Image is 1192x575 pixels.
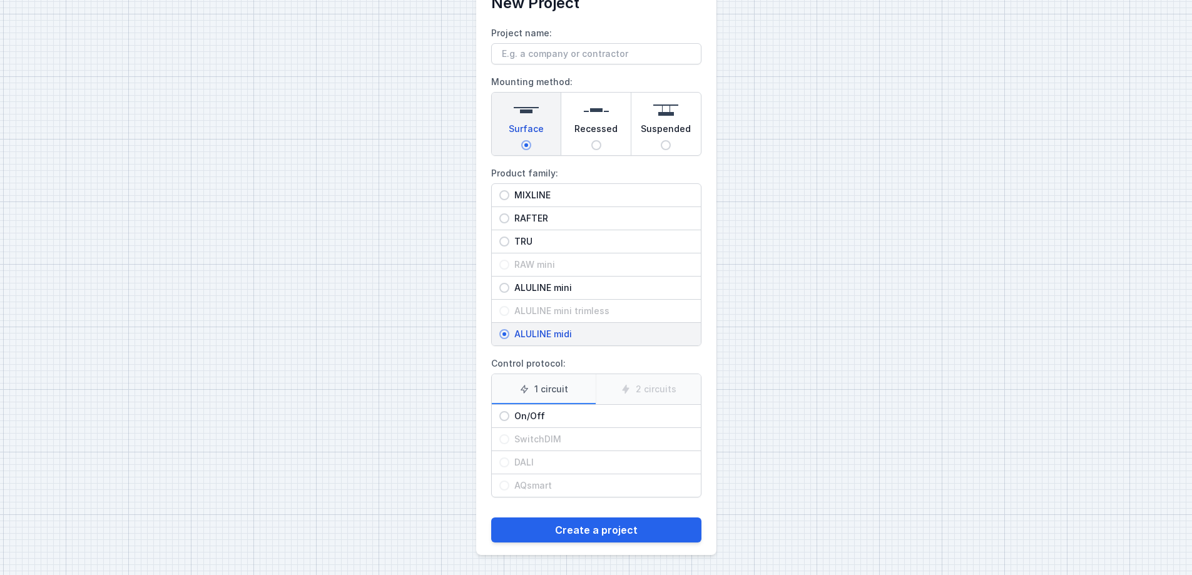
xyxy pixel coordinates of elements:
input: MIXLINE [499,190,509,200]
span: Surface [509,123,544,140]
span: Suspended [641,123,691,140]
input: RAFTER [499,213,509,223]
img: surface.svg [514,98,539,123]
span: RAFTER [509,212,693,225]
label: Mounting method: [491,72,701,156]
span: Recessed [574,123,618,140]
span: ALULINE mini [509,282,693,294]
input: Surface [521,140,531,150]
input: Recessed [591,140,601,150]
input: Suspended [661,140,671,150]
label: Product family: [491,163,701,346]
img: suspended.svg [653,98,678,123]
label: Project name: [491,23,701,64]
input: ALULINE midi [499,329,509,339]
input: TRU [499,237,509,247]
span: ALULINE midi [509,328,693,340]
label: 1 circuit [492,374,596,404]
span: MIXLINE [509,189,693,201]
input: Project name: [491,43,701,64]
input: On/Off [499,411,509,421]
span: TRU [509,235,693,248]
button: Create a project [491,517,701,542]
label: Control protocol: [491,354,701,497]
span: On/Off [509,410,693,422]
img: recessed.svg [584,98,609,123]
input: ALULINE mini [499,283,509,293]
